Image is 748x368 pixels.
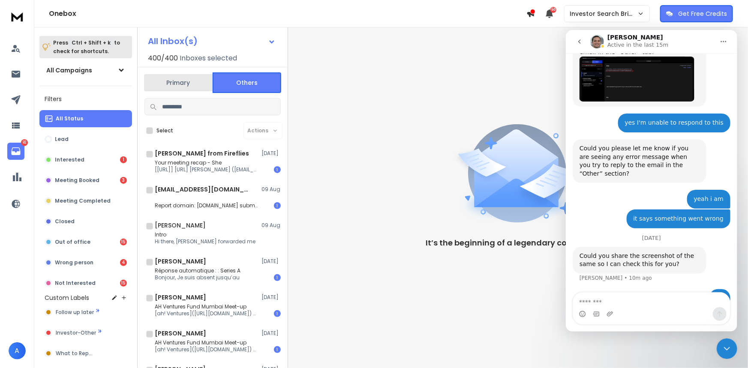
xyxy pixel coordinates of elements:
button: What to Reply [39,345,132,362]
a: 92 [7,143,24,160]
img: logo [9,9,26,24]
button: Lead [39,131,132,148]
div: [DATE] [7,205,165,217]
p: Réponse automatique : : Series A [155,267,240,274]
div: yeah i am [121,160,165,179]
h1: [PERSON_NAME] from Fireflies [155,149,249,158]
p: [[URL]] [URL] [PERSON_NAME] ([EMAIL_ADDRESS][DOMAIN_NAME]) [[EMAIL_ADDRESS][DOMAIN_NAME]] invited... [155,166,258,173]
div: Raj says… [7,217,165,259]
button: Interested1 [39,151,132,168]
h1: All Inbox(s) [148,37,198,45]
p: Interested [55,156,84,163]
iframe: Intercom live chat [566,30,737,332]
h1: [EMAIL_ADDRESS][DOMAIN_NAME] [155,185,249,194]
p: AH Ventures Fund Mumbai Meet-up [155,303,258,310]
h1: [PERSON_NAME] [155,221,206,230]
span: Follow up later [56,309,94,316]
label: Select [156,127,173,134]
button: Closed [39,213,132,230]
h1: [PERSON_NAME] [155,257,206,266]
p: [ah! Ventures]([URL][DOMAIN_NAME]) What an electrifying evening! The [155,346,258,353]
div: yes I'm unable to respond to this [59,89,158,97]
button: Meeting Booked3 [39,172,132,189]
h3: Filters [39,93,132,105]
div: it says something went wrong [61,180,165,198]
span: 400 / 400 [148,53,178,63]
div: 1 [274,346,281,353]
p: Intro [155,231,255,238]
p: [DATE] [261,330,281,337]
p: Investor Search Brillwood [570,9,637,18]
div: Could you please let me know if you are seeing any error message when you try to reply to the ema... [14,114,134,148]
div: 1 [274,166,281,173]
div: 15 [120,239,127,245]
textarea: Message… [7,263,164,277]
button: Others [213,72,281,93]
div: 1 [274,274,281,281]
div: Could you please let me know if you are seeing any error message when you try to reply to the ema... [7,109,141,153]
p: [DATE] [261,150,281,157]
div: Anirudh says… [7,160,165,180]
div: [PERSON_NAME] • 10m ago [14,245,86,251]
div: 1 [274,310,281,317]
p: Meeting Booked [55,177,99,184]
span: What to Reply [56,350,93,357]
button: Send a message… [147,277,161,291]
p: [DATE] [261,294,281,301]
p: Press to check for shortcuts. [53,39,120,56]
button: Wrong person4 [39,254,132,271]
button: Meeting Completed [39,192,132,209]
p: [ah! Ventures]([URL][DOMAIN_NAME]) What an electrifying evening! The [155,310,258,317]
div: Anirudh says… [7,259,165,288]
p: Hi there, [PERSON_NAME] forwarded me [155,238,255,245]
p: Closed [55,218,75,225]
span: Ctrl + Shift + k [70,38,112,48]
div: 1 [274,202,281,209]
button: All Campaigns [39,62,132,79]
h1: All Campaigns [46,66,92,75]
div: Anirudh says… [7,180,165,205]
div: Could you share the screenshot of the same so I can check this for you?[PERSON_NAME] • 10m ago [7,217,141,244]
div: ok [144,259,165,278]
div: 3 [120,177,127,184]
div: it says something went wrong [68,185,158,193]
button: Investor-Other [39,324,132,341]
p: 09 Aug [261,186,281,193]
p: Meeting Completed [55,197,111,204]
button: Out of office15 [39,233,132,251]
button: Upload attachment [41,281,48,287]
div: 15 [120,280,127,287]
button: Not Interested15 [39,275,132,292]
p: Lead [55,136,69,143]
button: Gif picker [27,281,34,287]
p: It’s the beginning of a legendary conversation [426,237,610,249]
div: 1 [120,156,127,163]
button: All Inbox(s) [141,33,282,50]
h1: Onebox [49,9,526,19]
div: Could you share the screenshot of the same so I can check this for you? [14,222,134,239]
div: yeah i am [128,165,158,174]
p: [DATE] [261,258,281,265]
h3: Custom Labels [45,293,89,302]
p: Report domain: [DOMAIN_NAME] submitter: [DOMAIN_NAME] [155,202,258,209]
p: Not Interested [55,280,96,287]
p: Bonjour, Je suis absent jusqu’au [155,274,240,281]
button: Primary [144,73,213,92]
button: A [9,342,26,359]
p: Wrong person [55,259,93,266]
h1: [PERSON_NAME] [155,329,206,338]
p: AH Ventures Fund Mumbai Meet-up [155,339,258,346]
p: 92 [21,139,28,146]
button: Get Free Credits [660,5,733,22]
button: Follow up later [39,304,132,321]
iframe: Intercom live chat [717,338,737,359]
span: Investor-Other [56,329,96,336]
p: Your meeting recap - She [155,159,258,166]
div: Anirudh says… [7,84,165,109]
